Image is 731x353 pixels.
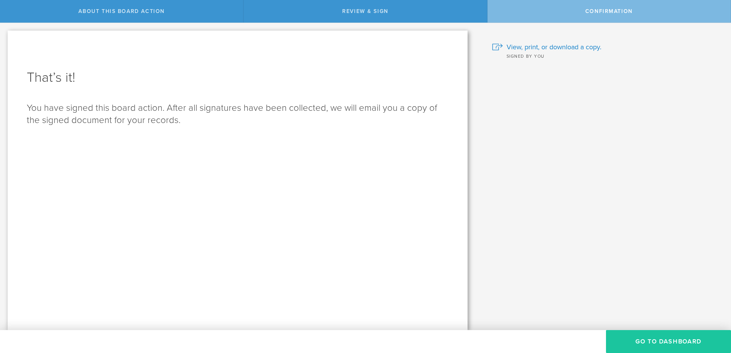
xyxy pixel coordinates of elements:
button: Go to Dashboard [606,330,731,353]
h1: That’s it! [27,68,448,87]
span: View, print, or download a copy. [507,42,601,52]
div: Signed by you [492,52,720,60]
span: Confirmation [585,8,633,15]
span: About this Board Action [78,8,164,15]
span: Review & Sign [342,8,388,15]
p: You have signed this board action. After all signatures have been collected, we will email you a ... [27,102,448,126]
